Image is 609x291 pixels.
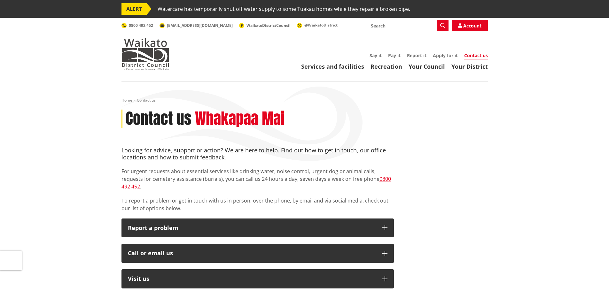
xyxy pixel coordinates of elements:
a: Your District [451,63,488,70]
a: Report it [407,52,426,58]
span: @WaikatoDistrict [304,22,338,28]
h1: Contact us [126,110,191,128]
a: [EMAIL_ADDRESS][DOMAIN_NAME] [160,23,233,28]
a: Recreation [371,63,402,70]
a: Apply for it [433,52,458,58]
button: Visit us [121,269,394,288]
a: Pay it [388,52,401,58]
nav: breadcrumb [121,98,488,103]
a: 0800 492 452 [121,23,153,28]
div: Call or email us [128,250,376,257]
p: To report a problem or get in touch with us in person, over the phone, by email and via social me... [121,197,394,212]
p: Report a problem [128,225,376,231]
a: @WaikatoDistrict [297,22,338,28]
input: Search input [367,20,449,31]
span: ALERT [121,3,147,15]
a: Home [121,97,132,103]
a: Contact us [464,52,488,59]
a: 0800 492 452 [121,175,391,190]
span: Contact us [137,97,156,103]
p: Visit us [128,276,376,282]
img: Waikato District Council - Te Kaunihera aa Takiwaa o Waikato [121,38,169,70]
span: [EMAIL_ADDRESS][DOMAIN_NAME] [167,23,233,28]
a: Your Council [409,63,445,70]
span: 0800 492 452 [129,23,153,28]
button: Report a problem [121,218,394,238]
span: Watercare has temporarily shut off water supply to some Tuakau homes while they repair a broken p... [158,3,410,15]
h2: Whakapaa Mai [195,110,285,128]
h4: Looking for advice, support or action? We are here to help. Find out how to get in touch, our off... [121,147,394,161]
button: Call or email us [121,244,394,263]
span: WaikatoDistrictCouncil [246,23,291,28]
a: Services and facilities [301,63,364,70]
a: Say it [370,52,382,58]
p: For urgent requests about essential services like drinking water, noise control, urgent dog or an... [121,167,394,190]
a: Account [452,20,488,31]
a: WaikatoDistrictCouncil [239,23,291,28]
